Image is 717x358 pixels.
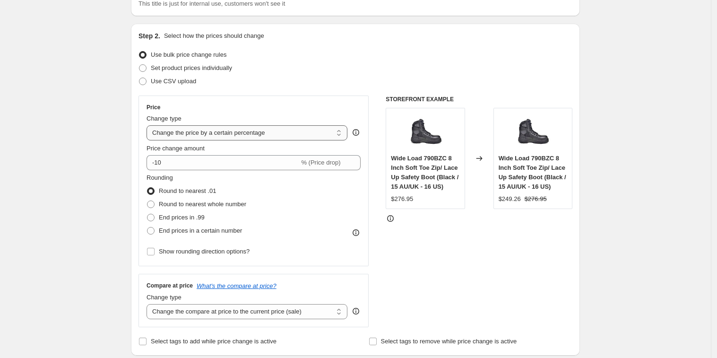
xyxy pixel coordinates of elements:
[159,214,205,221] span: End prices in .99
[138,31,160,41] h2: Step 2.
[164,31,264,41] p: Select how the prices should change
[147,155,299,170] input: -15
[197,282,276,289] button: What's the compare at price?
[351,306,361,316] div: help
[514,113,552,151] img: 790BZN-vf-1_80x.jpg
[525,194,547,204] strike: $276.95
[151,338,276,345] span: Select tags to add while price change is active
[159,227,242,234] span: End prices in a certain number
[159,187,216,194] span: Round to nearest .01
[151,64,232,71] span: Set product prices individually
[391,194,413,204] div: $276.95
[406,113,444,151] img: 790BZN-vf-1_80x.jpg
[147,104,160,111] h3: Price
[147,282,193,289] h3: Compare at price
[151,78,196,85] span: Use CSV upload
[147,115,181,122] span: Change type
[147,145,205,152] span: Price change amount
[159,201,246,208] span: Round to nearest whole number
[147,174,173,181] span: Rounding
[301,159,340,166] span: % (Price drop)
[159,248,250,255] span: Show rounding direction options?
[391,155,458,190] span: Wide Load 790BZC 8 Inch Soft Toe Zip/ Lace Up Safety Boot (Black / 15 AU/UK - 16 US)
[499,155,566,190] span: Wide Load 790BZC 8 Inch Soft Toe Zip/ Lace Up Safety Boot (Black / 15 AU/UK - 16 US)
[151,51,226,58] span: Use bulk price change rules
[351,128,361,137] div: help
[386,96,572,103] h6: STOREFRONT EXAMPLE
[147,294,181,301] span: Change type
[381,338,517,345] span: Select tags to remove while price change is active
[499,194,521,204] div: $249.26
